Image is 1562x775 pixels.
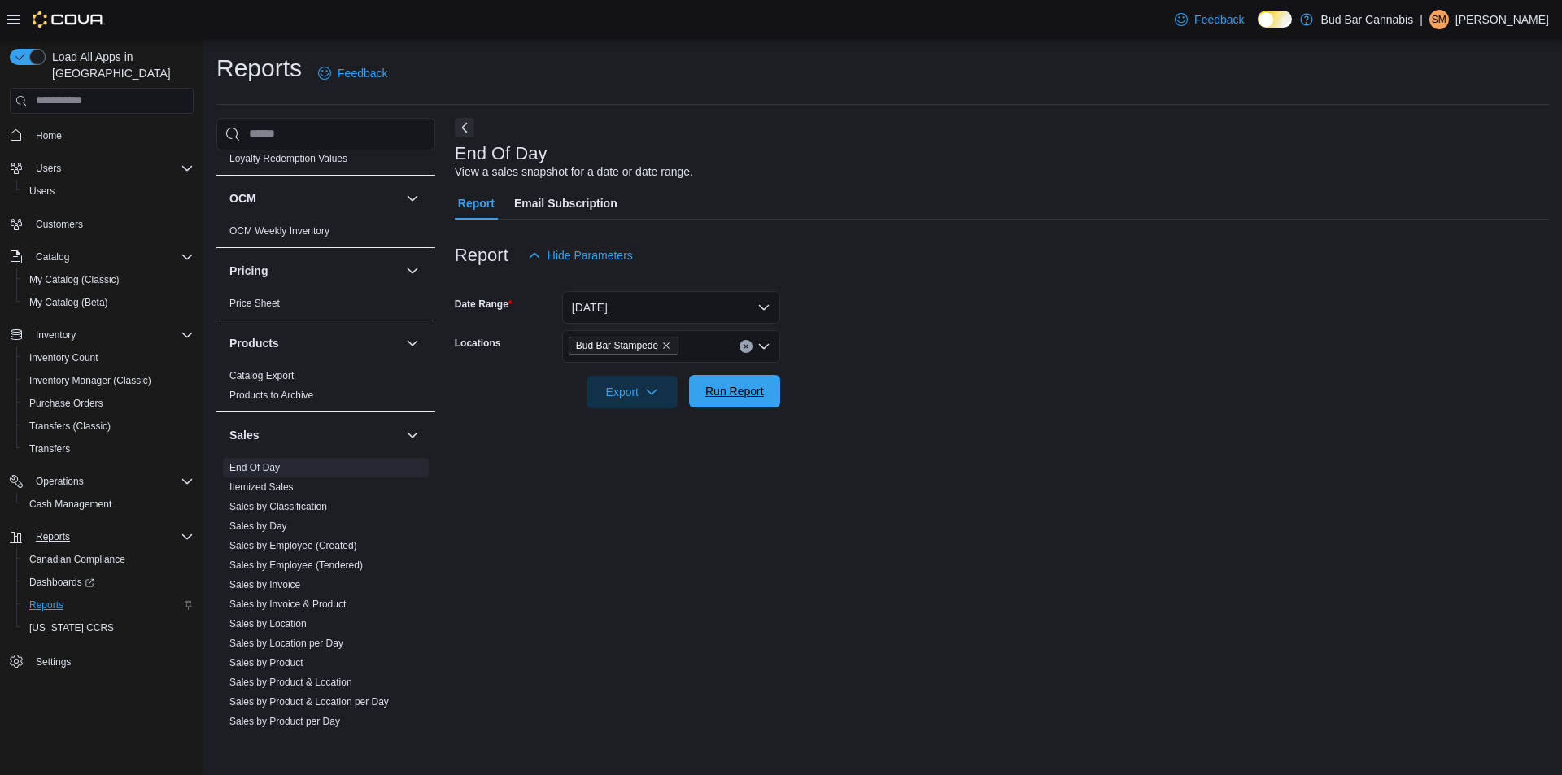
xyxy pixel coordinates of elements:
span: Loyalty Redemption Values [229,152,347,165]
span: Feedback [338,65,387,81]
span: Inventory Count [29,351,98,364]
div: Products [216,366,435,411]
span: Sales by Invoice [229,578,300,591]
span: Home [36,129,62,142]
div: Loyalty [216,129,435,175]
span: Feedback [1194,11,1244,28]
a: Sales by Product [229,657,303,668]
button: OCM [229,190,399,207]
h3: Sales [229,427,260,443]
span: Purchase Orders [23,394,194,413]
a: Feedback [312,57,394,89]
a: Sales by Product & Location [229,677,352,688]
span: Home [29,125,194,146]
span: My Catalog (Classic) [23,270,194,290]
button: Transfers (Classic) [16,415,200,438]
a: Canadian Compliance [23,550,132,569]
span: Purchase Orders [29,397,103,410]
a: Cash Management [23,494,118,514]
button: Inventory [29,325,82,345]
span: Dashboards [23,573,194,592]
a: Catalog Export [229,370,294,381]
a: My Catalog (Beta) [23,293,115,312]
span: Inventory [29,325,194,345]
span: End Of Day [229,461,280,474]
button: OCM [403,189,422,208]
button: Products [229,335,399,351]
span: Sales by Invoice & Product [229,598,346,611]
button: Catalog [29,247,76,267]
p: Bud Bar Cannabis [1321,10,1414,29]
span: Catalog [36,250,69,263]
button: My Catalog (Beta) [16,291,200,314]
button: Hide Parameters [521,239,639,272]
button: Cash Management [16,493,200,516]
span: Washington CCRS [23,618,194,638]
input: Dark Mode [1258,11,1292,28]
span: Users [23,181,194,201]
button: Pricing [403,261,422,281]
span: Sales by Location [229,617,307,630]
span: Users [29,185,55,198]
button: Run Report [689,375,780,407]
a: Sales by Product per Day [229,716,340,727]
p: | [1420,10,1423,29]
span: Operations [36,475,84,488]
span: Hide Parameters [548,247,633,263]
a: Sales by Day [229,520,287,532]
button: Operations [3,470,200,493]
button: Products [403,333,422,353]
a: Loyalty Redemption Values [229,153,347,164]
a: [US_STATE] CCRS [23,618,120,638]
span: Cash Management [29,498,111,511]
button: Users [29,159,68,178]
span: Inventory Manager (Classic) [23,371,194,390]
button: Transfers [16,438,200,460]
a: Sales by Employee (Created) [229,540,357,551]
div: View a sales snapshot for a date or date range. [455,163,693,181]
img: Cova [33,11,105,28]
span: Inventory Manager (Classic) [29,374,151,387]
a: Transfers [23,439,76,459]
a: OCM Weekly Inventory [229,225,329,237]
button: Reports [29,527,76,546]
span: Transfers [23,439,194,459]
span: Inventory Count [23,348,194,368]
span: Sales by Day [229,520,287,533]
span: Transfers (Classic) [29,420,111,433]
a: Purchase Orders [23,394,110,413]
h1: Reports [216,52,302,85]
a: Settings [29,652,77,672]
button: Sales [229,427,399,443]
h3: Products [229,335,279,351]
button: Clear input [740,340,753,353]
div: Sales [216,458,435,738]
button: Sales [403,425,422,445]
div: Pricing [216,294,435,320]
a: Itemized Sales [229,481,294,493]
button: Purchase Orders [16,392,200,415]
button: Pricing [229,263,399,279]
span: Users [29,159,194,178]
a: Products to Archive [229,390,313,401]
a: Feedback [1168,3,1250,36]
button: Canadian Compliance [16,548,200,571]
span: Run Report [705,383,764,399]
span: Bud Bar Stampede [569,337,678,355]
span: Customers [36,218,83,231]
span: Products to Archive [229,389,313,402]
span: Operations [29,472,194,491]
button: Inventory Count [16,346,200,369]
span: Users [36,162,61,175]
span: My Catalog (Beta) [23,293,194,312]
a: Sales by Location per Day [229,638,343,649]
span: Canadian Compliance [23,550,194,569]
span: Cash Management [23,494,194,514]
a: Reports [23,595,70,615]
a: Transfers (Classic) [23,416,117,436]
button: Inventory [3,324,200,346]
button: Customers [3,212,200,236]
span: Reports [29,599,63,612]
span: Export [596,376,668,408]
a: Dashboards [23,573,101,592]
